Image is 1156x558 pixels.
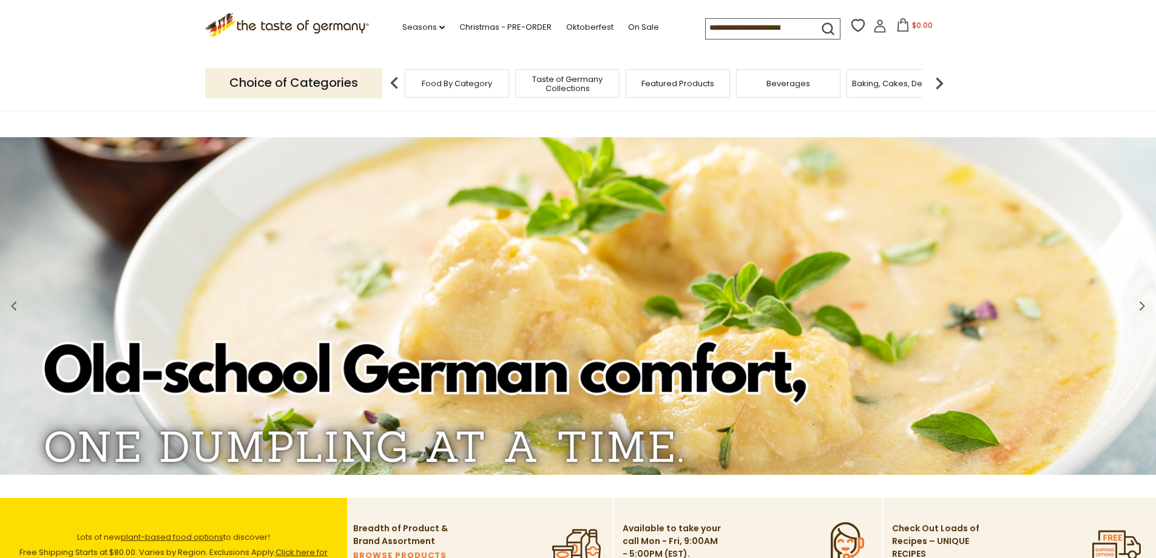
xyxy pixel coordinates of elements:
img: next arrow [927,71,952,95]
p: Breadth of Product & Brand Assortment [353,522,453,548]
a: Taste of Germany Collections [519,75,616,93]
a: Baking, Cakes, Desserts [852,79,946,88]
img: previous arrow [382,71,407,95]
a: Seasons [402,21,445,34]
span: $0.00 [912,20,933,30]
a: plant-based food options [121,531,223,543]
a: On Sale [628,21,659,34]
a: Christmas - PRE-ORDER [459,21,552,34]
button: $0.00 [889,18,941,36]
p: Choice of Categories [205,68,382,98]
a: Beverages [766,79,810,88]
a: Food By Category [422,79,492,88]
a: Featured Products [641,79,714,88]
a: Oktoberfest [566,21,613,34]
